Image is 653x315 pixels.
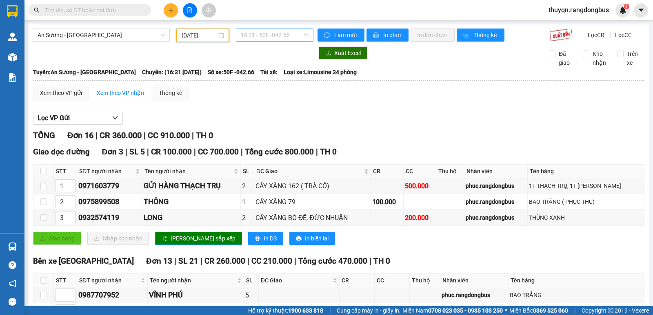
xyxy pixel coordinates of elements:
div: 200.000 [405,213,435,223]
div: 0971603779 [78,180,141,192]
div: THÔNG [144,196,239,207]
span: Đơn 3 [102,147,124,156]
span: Thống kê [473,31,498,40]
span: Lọc CR [584,31,606,40]
span: printer [255,236,260,242]
span: Tên người nhận [144,167,232,176]
span: Số xe: 50F -042.66 [208,68,254,77]
button: sort-ascending[PERSON_NAME] sắp xếp [155,232,242,245]
th: Tên hàng [509,274,644,287]
span: TH 0 [373,256,390,266]
th: CR [371,165,404,178]
strong: 0708 023 035 - 0935 103 250 [428,307,503,314]
th: SL [244,274,259,287]
span: 16:31 - 50F -042.66 [241,29,308,41]
img: solution-icon [8,73,17,82]
span: bar-chart [463,32,470,39]
div: phuc.rangdongbus [466,213,526,222]
img: warehouse-icon [8,53,17,62]
span: CC 910.000 [148,130,190,140]
span: message [9,298,16,306]
span: | [200,256,202,266]
button: aim [202,3,216,18]
img: logo-vxr [7,5,18,18]
span: caret-down [637,7,645,14]
span: sync [324,32,331,39]
span: 1 [625,4,628,9]
span: | [192,130,194,140]
span: | [316,147,318,156]
th: CR [340,274,375,287]
span: An Sương - Quảng Ngãi [38,29,165,41]
button: In đơn chọn [411,29,455,42]
td: 0932574119 [77,210,142,226]
span: sort-ascending [162,236,167,242]
button: downloadNhập kho nhận [87,232,149,245]
img: icon-new-feature [619,7,626,14]
span: SL 5 [129,147,145,156]
div: Xem theo VP nhận [97,88,144,97]
button: syncLàm mới [318,29,364,42]
div: VĨNH PHÚ [149,289,242,301]
span: CR 360.000 [100,130,142,140]
span: Lọc CC [612,31,633,40]
span: | [194,147,196,156]
div: LONG [144,212,239,223]
div: CÂY XĂNG 79 [255,197,369,207]
span: In biên lai [305,234,329,243]
span: file-add [187,7,193,13]
span: search [34,7,40,13]
div: BAO TRẮNG ( PHỤC THU) [529,197,643,206]
th: Thu hộ [410,274,440,287]
span: printer [373,32,380,39]
span: Giao dọc đường [33,147,90,156]
span: | [574,306,575,315]
span: In phơi [383,31,402,40]
th: SL [241,165,254,178]
span: Hỗ trợ kỹ thuật: [248,306,323,315]
div: 2 [242,213,253,223]
div: 1 [242,197,253,207]
span: SĐT người nhận [79,276,139,285]
div: 1T THẠCH TRỤ, 1T [PERSON_NAME] [529,181,643,190]
span: Chuyến: (16:31 [DATE]) [142,68,202,77]
button: plus [164,3,178,18]
div: BAO TRẮNG [510,291,643,300]
span: down [112,115,118,121]
span: [PERSON_NAME] sắp xếp [171,234,235,243]
th: Tên hàng [528,165,644,178]
span: SL 21 [178,256,198,266]
td: 0987707952 [77,287,148,303]
span: question-circle [9,261,16,269]
span: Cung cấp máy in - giấy in: [337,306,400,315]
div: 0975899508 [78,196,141,207]
button: bar-chartThống kê [457,29,504,42]
span: CC 700.000 [198,147,239,156]
button: uploadGiao hàng [33,232,81,245]
span: Miền Nam [402,306,503,315]
span: TH 0 [320,147,337,156]
span: CC 210.000 [251,256,292,266]
div: GỬI HÀNG THẠCH TRỤ [144,180,239,192]
div: 2 [242,181,253,191]
td: LONG [142,210,241,226]
span: printer [296,236,302,242]
span: | [174,256,176,266]
span: copyright [608,308,613,313]
img: warehouse-icon [8,242,17,251]
span: | [247,256,249,266]
span: In DS [264,234,277,243]
button: Lọc VP Gửi [33,112,123,125]
span: | [369,256,371,266]
div: Thống kê [159,88,182,97]
button: printerIn DS [248,232,283,245]
div: THÙNG XANH [529,213,643,222]
th: STT [54,165,77,178]
span: Tổng cước 470.000 [298,256,367,266]
span: download [325,50,331,57]
strong: 0369 525 060 [533,307,568,314]
span: Miền Bắc [509,306,568,315]
input: 12/09/2025 [182,31,217,40]
span: Lọc VP Gửi [38,113,70,123]
div: phuc.rangdongbus [466,197,526,206]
